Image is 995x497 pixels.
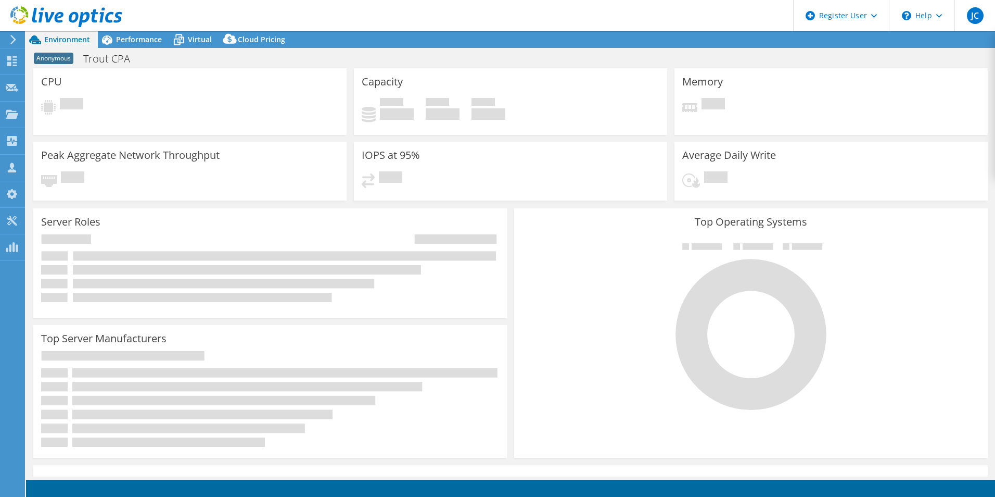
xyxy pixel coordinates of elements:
[362,150,420,161] h3: IOPS at 95%
[188,34,212,44] span: Virtual
[426,98,449,108] span: Free
[380,98,403,108] span: Used
[379,171,402,185] span: Pending
[61,171,84,185] span: Pending
[44,34,90,44] span: Environment
[238,34,285,44] span: Cloud Pricing
[60,98,83,112] span: Pending
[362,76,403,88] h3: Capacity
[471,98,495,108] span: Total
[41,76,62,88] h3: CPU
[41,150,220,161] h3: Peak Aggregate Network Throughput
[682,150,776,161] h3: Average Daily Write
[682,76,723,88] h3: Memory
[701,98,725,112] span: Pending
[41,333,167,344] h3: Top Server Manufacturers
[380,108,414,120] h4: 0 GiB
[34,53,73,64] span: Anonymous
[116,34,162,44] span: Performance
[967,7,984,24] span: JC
[79,53,146,65] h1: Trout CPA
[426,108,460,120] h4: 0 GiB
[41,216,100,228] h3: Server Roles
[522,216,980,228] h3: Top Operating Systems
[471,108,505,120] h4: 0 GiB
[902,11,911,20] svg: \n
[704,171,728,185] span: Pending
